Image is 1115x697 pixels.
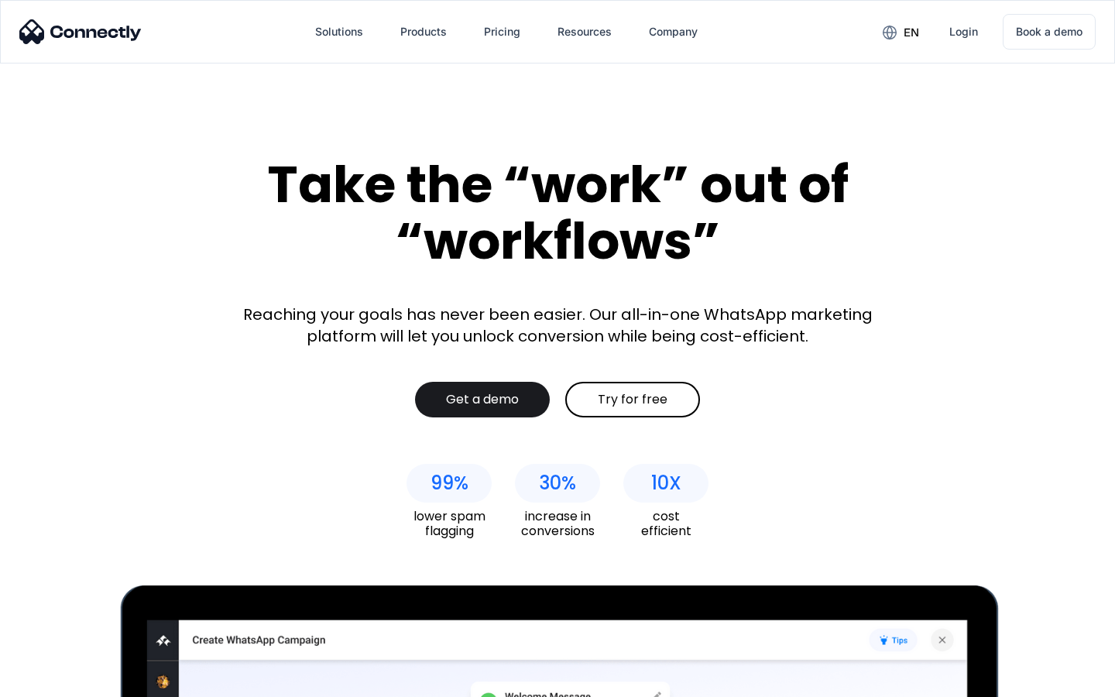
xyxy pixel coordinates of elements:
[19,19,142,44] img: Connectly Logo
[209,156,906,269] div: Take the “work” out of “workflows”
[651,472,681,494] div: 10X
[31,670,93,692] ul: Language list
[539,472,576,494] div: 30%
[598,392,667,407] div: Try for free
[415,382,550,417] a: Get a demo
[15,670,93,692] aside: Language selected: English
[1003,14,1096,50] a: Book a demo
[400,21,447,43] div: Products
[407,509,492,538] div: lower spam flagging
[565,382,700,417] a: Try for free
[937,13,990,50] a: Login
[484,21,520,43] div: Pricing
[949,21,978,43] div: Login
[232,304,883,347] div: Reaching your goals has never been easier. Our all-in-one WhatsApp marketing platform will let yo...
[472,13,533,50] a: Pricing
[315,21,363,43] div: Solutions
[557,21,612,43] div: Resources
[431,472,468,494] div: 99%
[904,22,919,43] div: en
[515,509,600,538] div: increase in conversions
[623,509,708,538] div: cost efficient
[649,21,698,43] div: Company
[446,392,519,407] div: Get a demo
